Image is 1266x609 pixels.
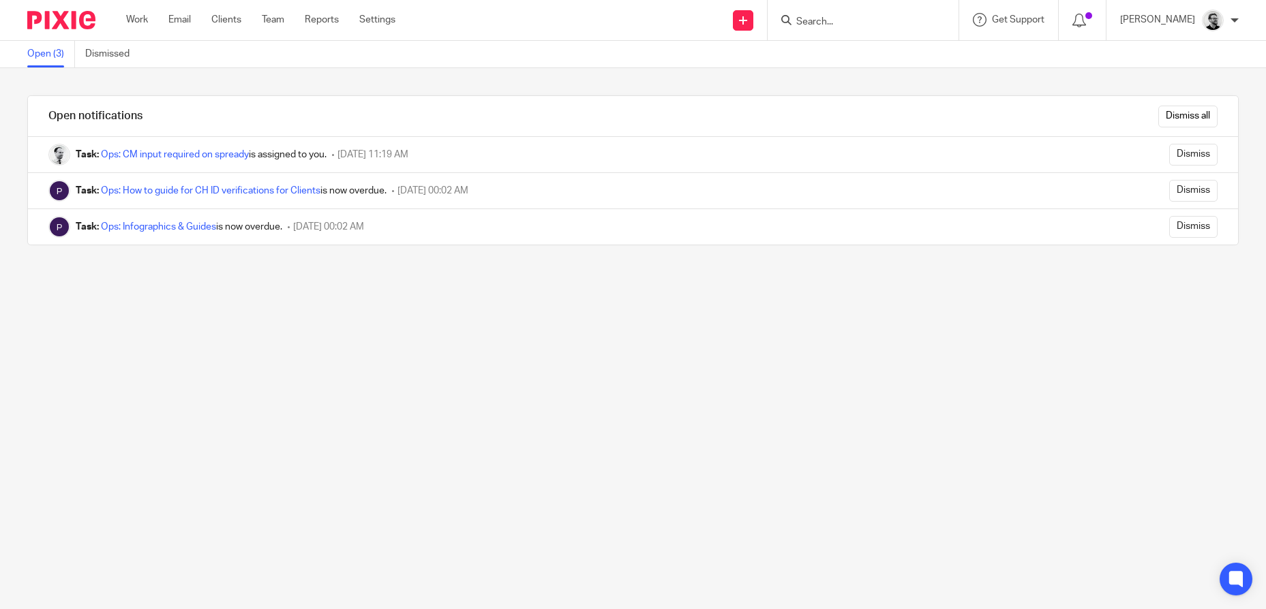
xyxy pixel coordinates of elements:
[48,144,70,166] img: Massimo Lo Muto
[1169,180,1218,202] input: Dismiss
[27,41,75,67] a: Open (3)
[126,13,148,27] a: Work
[101,186,320,196] a: Ops: How to guide for CH ID verifications for Clients
[76,150,99,159] b: Task:
[211,13,241,27] a: Clients
[992,15,1044,25] span: Get Support
[359,13,395,27] a: Settings
[101,150,249,159] a: Ops: CM input required on spready
[293,222,364,232] span: [DATE] 00:02 AM
[795,16,918,29] input: Search
[76,186,99,196] b: Task:
[168,13,191,27] a: Email
[101,222,216,232] a: Ops: Infographics & Guides
[48,109,142,123] h1: Open notifications
[27,11,95,29] img: Pixie
[1158,106,1218,127] input: Dismiss all
[1202,10,1224,31] img: Jack_2025.jpg
[305,13,339,27] a: Reports
[48,216,70,238] img: Pixie
[76,184,387,198] div: is now overdue.
[262,13,284,27] a: Team
[76,220,282,234] div: is now overdue.
[85,41,140,67] a: Dismissed
[76,148,327,161] div: is assigned to you.
[337,150,408,159] span: [DATE] 11:19 AM
[76,222,99,232] b: Task:
[48,180,70,202] img: Pixie
[1169,216,1218,238] input: Dismiss
[1169,144,1218,166] input: Dismiss
[397,186,468,196] span: [DATE] 00:02 AM
[1120,13,1195,27] p: [PERSON_NAME]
